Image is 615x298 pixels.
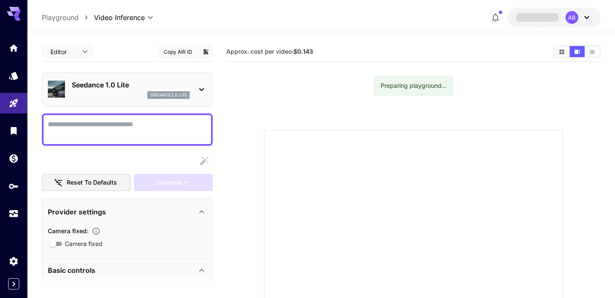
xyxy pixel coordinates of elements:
[9,181,19,191] div: API Keys
[9,125,19,136] div: Library
[565,11,578,24] div: AB
[150,92,187,98] p: seedance_1_0_lite
[48,260,207,281] div: Basic controls
[9,70,19,81] div: Models
[50,47,77,56] span: Editor
[570,46,585,57] button: Show videos in video view
[159,46,197,58] button: Copy AIR ID
[9,153,19,164] div: Wallet
[8,278,19,289] button: Expand sidebar
[381,78,447,93] div: Preparing playground...
[9,256,19,266] div: Settings
[226,48,313,55] span: Approx. cost per video:
[9,43,19,53] div: Home
[9,208,19,219] div: Usage
[507,8,600,27] button: AB
[202,46,210,57] button: Add to library
[48,265,95,275] p: Basic controls
[65,239,102,248] span: Camera fixed
[48,207,106,217] p: Provider settings
[48,227,88,234] span: Camera fixed :
[42,174,131,191] button: Reset to defaults
[48,76,207,102] div: Seedance 1.0 Liteseedance_1_0_lite
[94,12,145,23] span: Video Inference
[72,80,190,90] p: Seedance 1.0 Lite
[293,48,313,55] b: $0.143
[585,46,600,57] button: Show videos in list view
[9,98,19,109] div: Playground
[42,12,94,23] nav: breadcrumb
[48,202,207,222] div: Provider settings
[553,45,600,58] div: Show videos in grid viewShow videos in video viewShow videos in list view
[554,46,569,57] button: Show videos in grid view
[42,12,79,23] a: Playground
